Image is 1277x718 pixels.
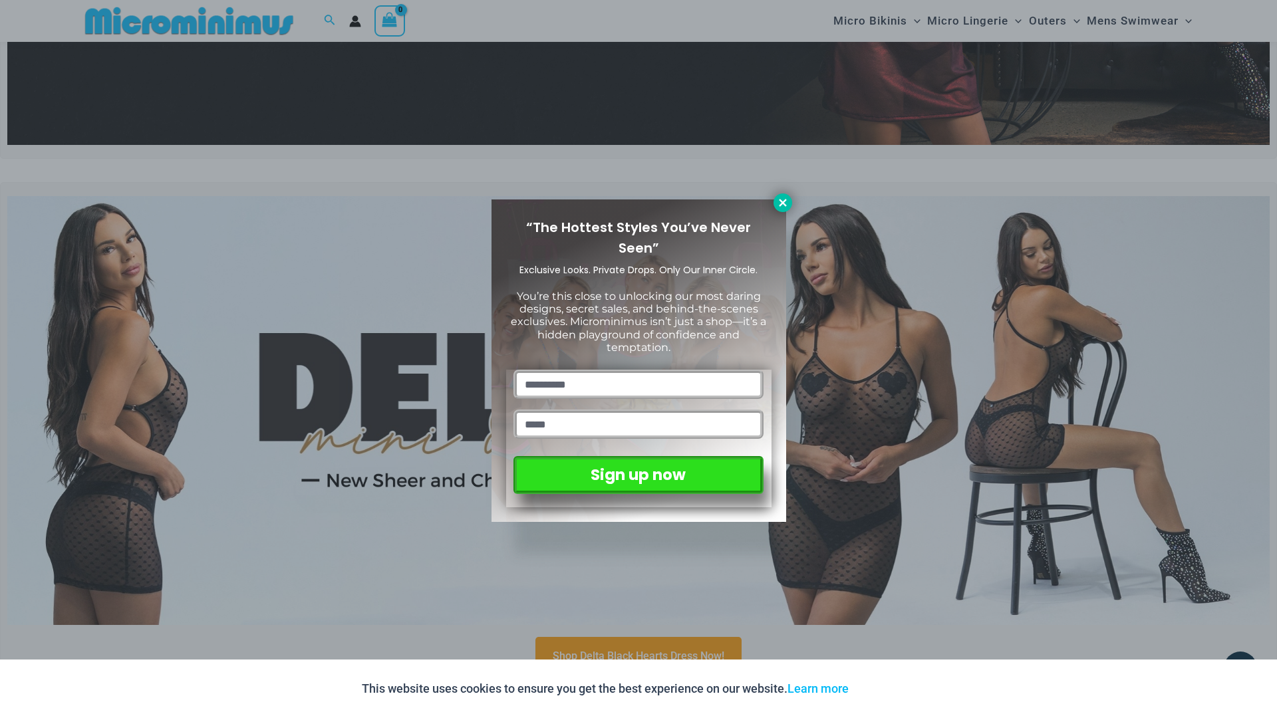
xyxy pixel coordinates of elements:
[513,456,763,494] button: Sign up now
[362,679,849,699] p: This website uses cookies to ensure you get the best experience on our website.
[526,218,751,257] span: “The Hottest Styles You’ve Never Seen”
[787,681,849,695] a: Learn more
[519,263,758,277] span: Exclusive Looks. Private Drops. Only Our Inner Circle.
[511,290,766,354] span: You’re this close to unlocking our most daring designs, secret sales, and behind-the-scenes exclu...
[774,193,792,212] button: Close
[859,673,915,705] button: Accept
